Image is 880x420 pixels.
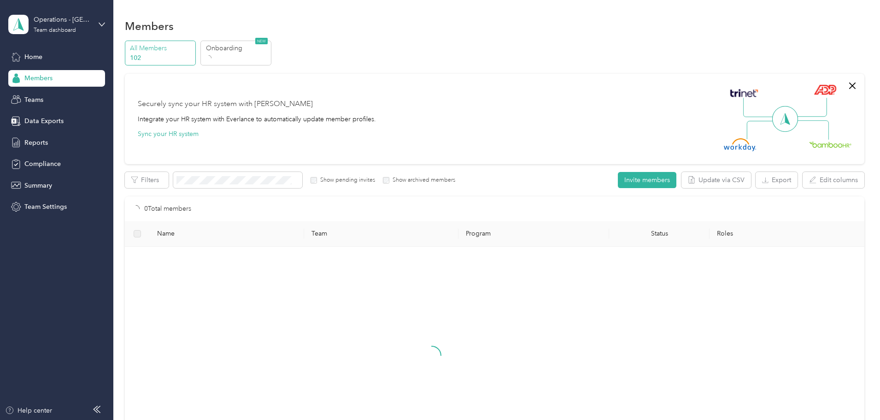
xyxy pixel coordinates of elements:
button: Edit columns [803,172,864,188]
h1: Members [125,21,174,31]
span: Compliance [24,159,61,169]
img: BambooHR [809,141,851,148]
span: NEW [255,38,268,44]
p: All Members [130,43,193,53]
th: Roles [710,221,864,247]
img: Line Right Up [795,98,827,117]
button: Help center [5,406,52,415]
th: Name [150,221,304,247]
span: Teams [24,95,43,105]
button: Filters [125,172,169,188]
div: Operations - [GEOGRAPHIC_DATA] [34,15,91,24]
p: 102 [130,53,193,63]
label: Show pending invites [317,176,375,184]
p: Onboarding [206,43,269,53]
span: Reports [24,138,48,148]
label: Show archived members [389,176,455,184]
img: Workday [724,138,756,151]
iframe: Everlance-gr Chat Button Frame [828,368,880,420]
p: 0 Total members [144,204,191,214]
button: Sync your HR system [138,129,199,139]
img: ADP [814,84,836,95]
button: Invite members [618,172,676,188]
span: Data Exports [24,116,64,126]
img: Trinet [728,87,760,100]
th: Program [458,221,609,247]
span: Home [24,52,42,62]
button: Export [756,172,798,188]
th: Team [304,221,458,247]
img: Line Right Down [797,120,829,140]
div: Securely sync your HR system with [PERSON_NAME] [138,99,313,110]
img: Line Left Down [746,120,779,139]
th: Status [609,221,710,247]
span: Name [157,230,297,237]
div: Team dashboard [34,28,76,33]
div: Integrate your HR system with Everlance to automatically update member profiles. [138,114,376,124]
span: Members [24,73,53,83]
img: Line Left Up [743,98,775,118]
button: Update via CSV [681,172,751,188]
span: Summary [24,181,52,190]
span: Team Settings [24,202,67,212]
